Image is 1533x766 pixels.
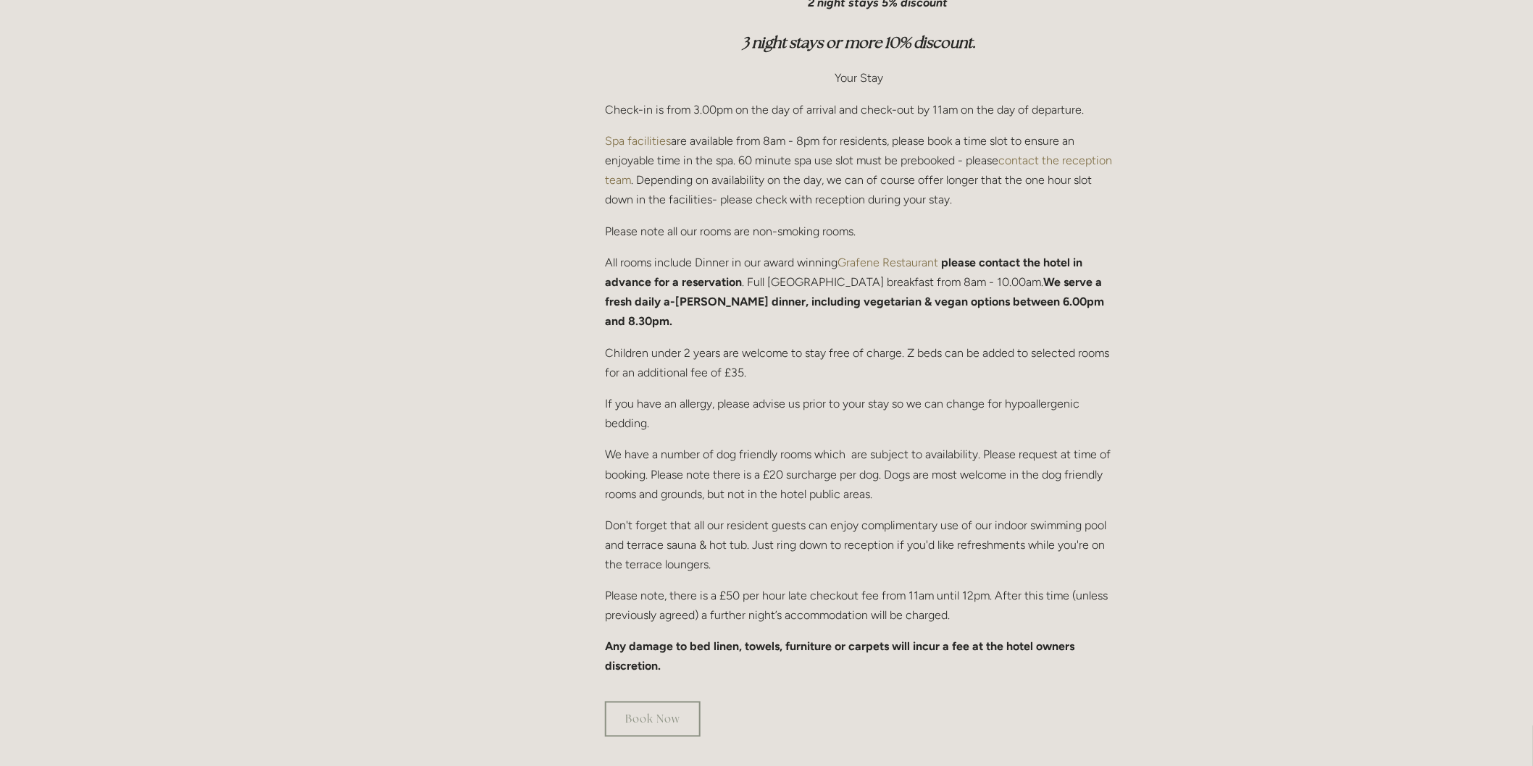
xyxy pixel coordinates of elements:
[605,253,1113,332] p: All rooms include Dinner in our award winning . Full [GEOGRAPHIC_DATA] breakfast from 8am - 10.00am.
[742,33,976,52] em: 3 night stays or more 10% discount.
[605,134,671,148] a: Spa facilities
[605,275,1107,328] strong: We serve a fresh daily a-[PERSON_NAME] dinner, including vegetarian & vegan options between 6.00p...
[605,343,1113,382] p: Children under 2 years are welcome to stay free of charge. Z beds can be added to selected rooms ...
[605,702,701,737] a: Book Now
[605,222,1113,241] p: Please note all our rooms are non-smoking rooms.
[605,445,1113,504] p: We have a number of dog friendly rooms which are subject to availability. Please request at time ...
[605,100,1113,119] p: Check-in is from 3.00pm on the day of arrival and check-out by 11am on the day of departure.
[605,131,1113,210] p: are available from 8am - 8pm for residents, please book a time slot to ensure an enjoyable time i...
[605,394,1113,433] p: If you have an allergy, please advise us prior to your stay so we can change for hypoallergenic b...
[605,68,1113,88] p: Your Stay
[605,515,1113,575] p: Don't forget that all our resident guests can enjoy complimentary use of our indoor swimming pool...
[605,640,1077,673] strong: Any damage to bed linen, towels, furniture or carpets will incur a fee at the hotel owners discre...
[837,256,938,269] a: Grafene Restaurant
[605,586,1113,626] p: Please note, there is a £50 per hour late checkout fee from 11am until 12pm. After this time (unl...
